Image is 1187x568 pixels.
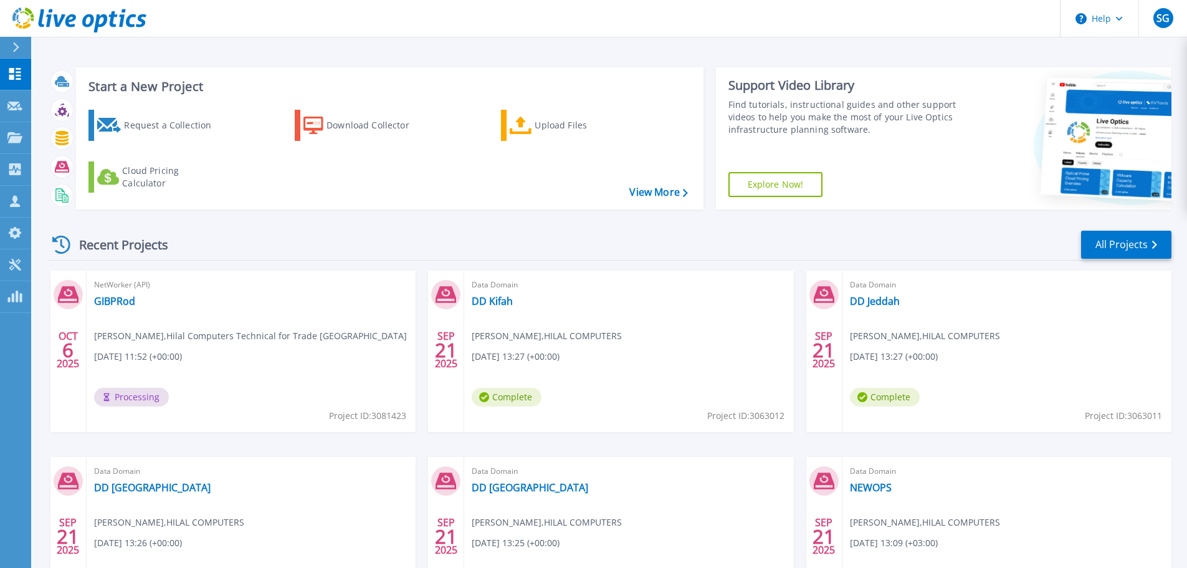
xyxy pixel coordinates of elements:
span: [PERSON_NAME] , HILAL COMPUTERS [472,329,622,343]
span: SG [1156,13,1170,23]
div: Request a Collection [124,113,224,138]
a: DD Kifah [472,295,513,307]
span: 21 [813,345,835,355]
span: [PERSON_NAME] , Hilal Computers Technical for Trade [GEOGRAPHIC_DATA] [94,329,407,343]
span: 21 [435,345,457,355]
div: Download Collector [327,113,426,138]
div: OCT 2025 [56,327,80,373]
span: Complete [850,388,920,407]
span: Project ID: 3063011 [1085,409,1162,423]
span: [DATE] 13:27 (+00:00) [850,350,938,363]
h3: Start a New Project [88,80,687,94]
span: Data Domain [472,278,786,292]
span: [PERSON_NAME] , HILAL COMPUTERS [94,516,244,529]
span: Data Domain [850,278,1164,292]
a: Explore Now! [728,172,823,197]
div: Recent Projects [48,229,185,260]
span: [PERSON_NAME] , HILAL COMPUTERS [850,329,1000,343]
div: Upload Files [535,113,634,138]
span: Complete [472,388,541,407]
a: Upload Files [501,110,640,141]
div: SEP 2025 [56,514,80,559]
div: Find tutorials, instructional guides and other support videos to help you make the most of your L... [728,99,961,136]
span: [DATE] 11:52 (+00:00) [94,350,182,363]
div: SEP 2025 [812,327,836,373]
span: 21 [57,531,79,542]
div: Support Video Library [728,77,961,94]
span: [DATE] 13:25 (+00:00) [472,536,560,550]
a: DD Jeddah [850,295,900,307]
a: Request a Collection [88,110,227,141]
span: Data Domain [94,465,408,478]
div: SEP 2025 [434,514,458,559]
span: [DATE] 13:26 (+00:00) [94,536,182,550]
a: DD [GEOGRAPHIC_DATA] [472,481,588,494]
span: [DATE] 13:27 (+00:00) [472,350,560,363]
span: Data Domain [472,465,786,478]
span: [PERSON_NAME] , HILAL COMPUTERS [472,516,622,529]
span: NetWorker (API) [94,278,408,292]
div: SEP 2025 [812,514,836,559]
div: Cloud Pricing Calculator [122,165,222,190]
span: 21 [813,531,835,542]
span: Processing [94,388,169,407]
a: All Projects [1081,231,1171,259]
span: 21 [435,531,457,542]
span: Data Domain [850,465,1164,478]
span: Project ID: 3081423 [329,409,406,423]
span: 6 [62,345,74,355]
div: SEP 2025 [434,327,458,373]
a: Download Collector [295,110,434,141]
a: Cloud Pricing Calculator [88,161,227,193]
a: View More [629,186,687,198]
span: [PERSON_NAME] , HILAL COMPUTERS [850,516,1000,529]
a: NEWOPS [850,481,892,494]
a: DD [GEOGRAPHIC_DATA] [94,481,211,494]
span: Project ID: 3063012 [707,409,784,423]
span: [DATE] 13:09 (+03:00) [850,536,938,550]
a: GIBPRod [94,295,135,307]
